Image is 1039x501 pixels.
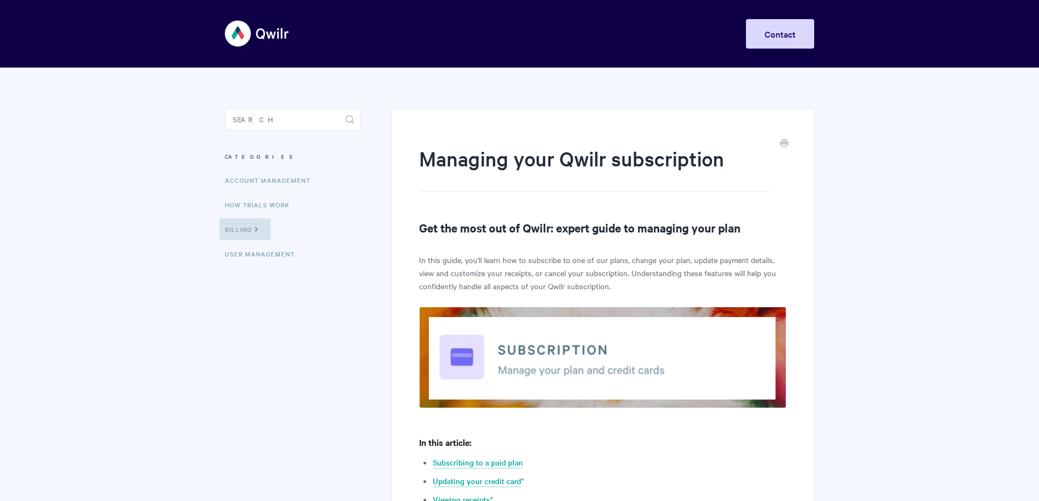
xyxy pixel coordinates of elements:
h3: Categories [225,147,361,166]
h1: Managing your Qwilr subscription [419,145,770,192]
strong: In this article: [419,436,471,448]
a: User Management [225,243,303,265]
input: Search [225,109,361,130]
p: In this guide, you'll learn how to subscribe to one of our plans, change your plan, update paymen... [419,253,786,293]
a: Account Management [225,169,319,191]
a: Updating your credit card [433,475,521,487]
a: Contact [746,19,814,49]
a: Print this Article [780,138,789,150]
a: Subscribing to a paid plan [433,457,523,469]
img: file-4sbU5e31Hi.png [419,307,786,408]
a: Billing [219,218,271,240]
strong: Get the most out of Qwilr: expert guide to managing your plan [419,220,741,235]
a: How Trials Work [225,194,298,216]
img: Qwilr Help Center [225,13,290,54]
